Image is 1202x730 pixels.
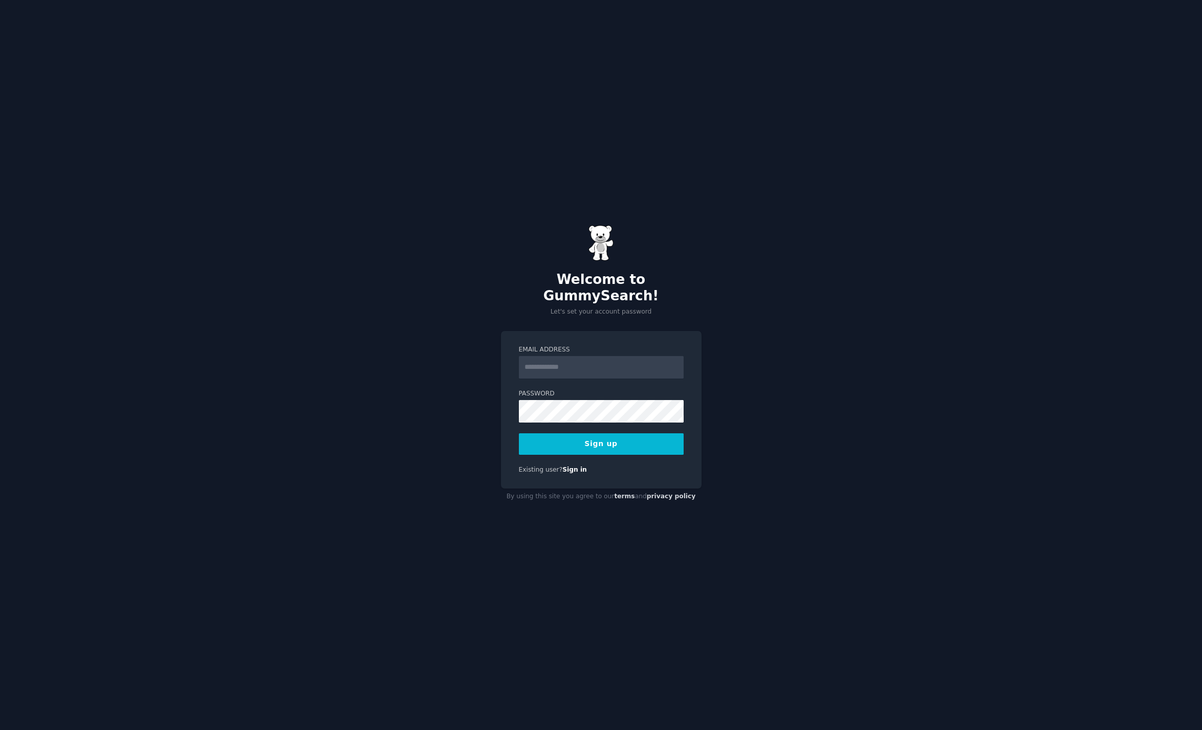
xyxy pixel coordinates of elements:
div: By using this site you agree to our and [501,489,702,505]
button: Sign up [519,433,684,455]
label: Password [519,389,684,399]
h2: Welcome to GummySearch! [501,272,702,304]
a: privacy policy [647,493,696,500]
label: Email Address [519,345,684,355]
img: Gummy Bear [588,225,614,261]
a: Sign in [562,466,587,473]
p: Let's set your account password [501,307,702,317]
a: terms [614,493,635,500]
span: Existing user? [519,466,563,473]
